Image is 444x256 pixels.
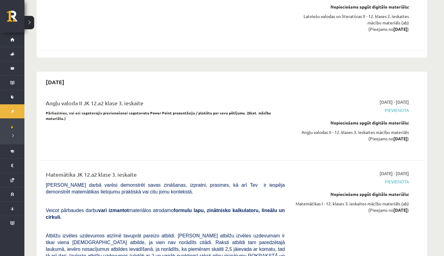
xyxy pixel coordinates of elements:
[393,136,407,141] strong: [DATE]
[98,208,129,213] b: vari izmantot
[294,4,409,10] div: Nepieciešams apgūt digitālo materiālu:
[294,200,409,213] div: Matemātikas I - 12. klases 3. ieskaites mācību materiāls (ab) (Pieejams no )
[393,207,407,213] strong: [DATE]
[294,107,409,114] span: Pievienota
[380,99,409,105] span: [DATE] - [DATE]
[294,178,409,185] span: Pievienota
[7,11,24,26] a: Rīgas 1. Tālmācības vidusskola
[46,182,285,194] span: [PERSON_NAME] darbā varēsi demonstrēt savas zināšanas, izpratni, prasmes, kā arī Tev ir iespēja d...
[294,191,409,197] div: Nepieciešams apgūt digitālo materiālu:
[294,129,409,142] div: Angļu valodas II - 12. klases 3. ieskaites mācību materiāls (Pieejams no )
[294,13,409,32] div: Latviešu valodas un literatūras II - 12. klases 2. ieskaites mācību materiāls (ab) (Pieejams no )
[294,120,409,126] div: Nepieciešams apgūt digitālo materiālu:
[46,170,285,182] div: Matemātika JK 12.a2 klase 3. ieskaite
[40,75,70,89] h2: [DATE]
[46,110,271,121] strong: Pārliecinies, vai esi sagatavojis pievienošanai sagatavotu Power Point prezentāciju / plakātu par...
[380,170,409,177] span: [DATE] - [DATE]
[46,99,285,110] div: Angļu valoda II JK 12.a2 klase 3. ieskaite
[393,26,407,32] strong: [DATE]
[46,208,285,220] span: Veicot pārbaudes darbu materiālos atrodamo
